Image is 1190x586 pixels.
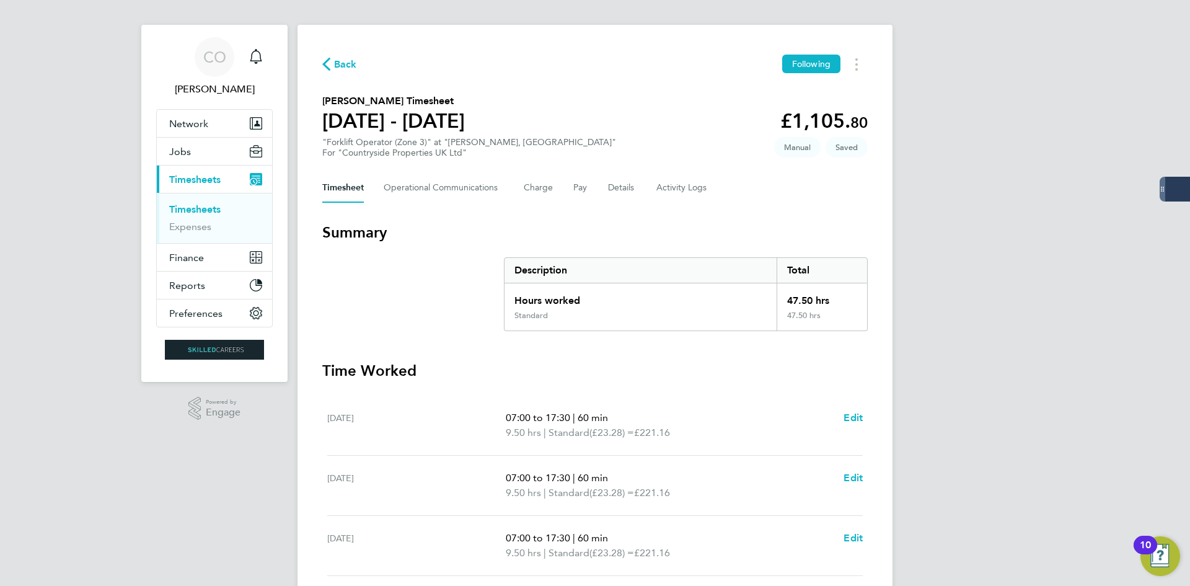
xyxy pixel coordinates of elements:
[506,412,570,424] span: 07:00 to 17:30
[792,58,831,69] span: Following
[549,546,589,561] span: Standard
[188,397,241,420] a: Powered byEngage
[850,113,868,131] span: 80
[544,427,546,438] span: |
[826,137,868,158] span: This timesheet is Saved.
[157,272,272,299] button: Reports
[327,531,506,561] div: [DATE]
[777,283,867,311] div: 47.50 hrs
[322,173,364,203] button: Timesheet
[774,137,821,158] span: This timesheet was manually created.
[573,532,575,544] span: |
[544,547,546,559] span: |
[780,109,868,133] app-decimal: £1,105.
[169,203,221,215] a: Timesheets
[169,280,205,291] span: Reports
[505,258,777,283] div: Description
[578,532,608,544] span: 60 min
[573,412,575,424] span: |
[322,223,868,242] h3: Summary
[322,94,465,109] h2: [PERSON_NAME] Timesheet
[322,137,616,158] div: "Forklift Operator (Zone 3)" at "[PERSON_NAME], [GEOGRAPHIC_DATA]"
[322,56,357,72] button: Back
[157,166,272,193] button: Timesheets
[782,55,840,73] button: Following
[506,532,570,544] span: 07:00 to 17:30
[844,471,863,486] a: Edit
[169,252,204,264] span: Finance
[634,547,670,559] span: £221.16
[589,547,634,559] span: (£23.28) =
[157,138,272,165] button: Jobs
[777,258,867,283] div: Total
[544,487,546,499] span: |
[157,300,272,327] button: Preferences
[334,57,357,72] span: Back
[322,109,465,133] h1: [DATE] - [DATE]
[165,340,264,360] img: skilledcareers-logo-retina.png
[573,472,575,484] span: |
[634,487,670,499] span: £221.16
[549,425,589,440] span: Standard
[327,411,506,440] div: [DATE]
[206,407,240,418] span: Engage
[1140,536,1180,576] button: Open Resource Center, 10 new notifications
[169,146,191,158] span: Jobs
[1140,545,1151,561] div: 10
[157,193,272,243] div: Timesheets
[844,531,863,546] a: Edit
[656,173,708,203] button: Activity Logs
[634,427,670,438] span: £221.16
[157,244,272,271] button: Finance
[169,118,208,130] span: Network
[578,472,608,484] span: 60 min
[506,547,541,559] span: 9.50 hrs
[844,412,863,424] span: Edit
[844,532,863,544] span: Edit
[506,487,541,499] span: 9.50 hrs
[384,173,504,203] button: Operational Communications
[322,148,616,158] div: For "Countryside Properties UK Ltd"
[169,174,221,185] span: Timesheets
[504,257,868,331] div: Summary
[327,471,506,500] div: [DATE]
[157,110,272,137] button: Network
[608,173,637,203] button: Details
[578,412,608,424] span: 60 min
[505,283,777,311] div: Hours worked
[844,411,863,425] a: Edit
[844,472,863,484] span: Edit
[506,427,541,438] span: 9.50 hrs
[845,55,868,74] button: Timesheets Menu
[169,308,223,319] span: Preferences
[206,397,240,407] span: Powered by
[156,37,273,97] a: CO[PERSON_NAME]
[203,49,226,65] span: CO
[777,311,867,331] div: 47.50 hrs
[156,82,273,97] span: Craig O'Donovan
[573,173,588,203] button: Pay
[506,472,570,484] span: 07:00 to 17:30
[141,25,288,382] nav: Main navigation
[524,173,553,203] button: Charge
[156,340,273,360] a: Go to home page
[514,311,548,321] div: Standard
[322,361,868,381] h3: Time Worked
[549,486,589,500] span: Standard
[169,221,211,233] a: Expenses
[589,487,634,499] span: (£23.28) =
[589,427,634,438] span: (£23.28) =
